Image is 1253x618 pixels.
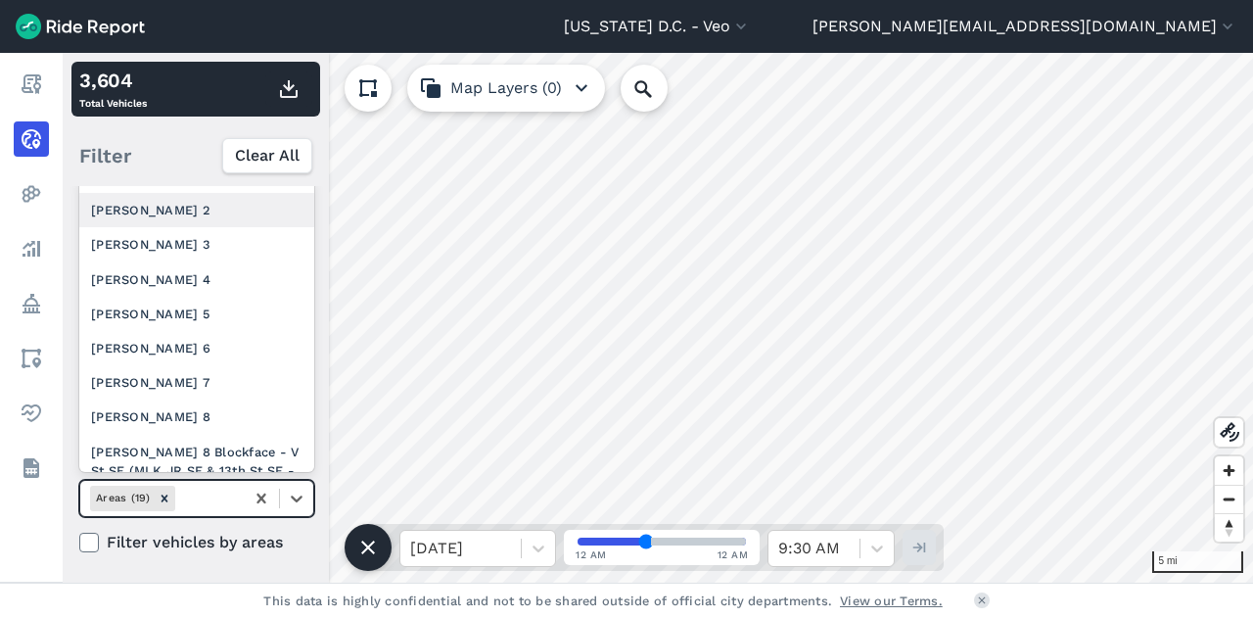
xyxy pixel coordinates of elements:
a: Report [14,67,49,102]
button: Zoom out [1215,485,1243,513]
a: Policy [14,286,49,321]
button: Clear All [222,138,312,173]
a: Health [14,396,49,431]
div: [PERSON_NAME] 6 [79,331,314,365]
button: Zoom in [1215,456,1243,485]
input: Search Location or Vehicles [621,65,699,112]
span: Clear All [235,144,300,167]
div: [PERSON_NAME] 7 [79,365,314,400]
a: View our Terms. [840,592,943,610]
button: [PERSON_NAME][EMAIL_ADDRESS][DOMAIN_NAME] [812,15,1237,38]
div: Areas (19) [90,486,154,510]
button: Map Layers (0) [407,65,605,112]
button: [US_STATE] D.C. - Veo [564,15,751,38]
a: Datasets [14,451,49,486]
div: Filter [71,125,320,186]
label: Filter vehicles by areas [79,531,314,554]
div: [PERSON_NAME] 8 [79,400,314,434]
div: [PERSON_NAME] 3 [79,227,314,261]
a: Realtime [14,121,49,157]
a: Analyze [14,231,49,266]
div: 3,604 [79,66,147,95]
a: Heatmaps [14,176,49,212]
div: [PERSON_NAME] 5 [79,297,314,331]
div: Total Vehicles [79,66,147,113]
button: Reset bearing to north [1215,513,1243,542]
div: 5 mi [1152,551,1243,573]
div: [PERSON_NAME] 4 [79,262,314,297]
span: 12 AM [576,547,607,562]
div: Remove Areas (19) [154,486,175,510]
span: 12 AM [718,547,749,562]
img: Ride Report [16,14,145,39]
div: [PERSON_NAME] 8 Blockface - V St SE (MLK JR SE & 13th St SE - Right) [79,435,314,507]
a: Areas [14,341,49,376]
div: [PERSON_NAME] 2 [79,193,314,227]
canvas: Map [63,53,1253,583]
